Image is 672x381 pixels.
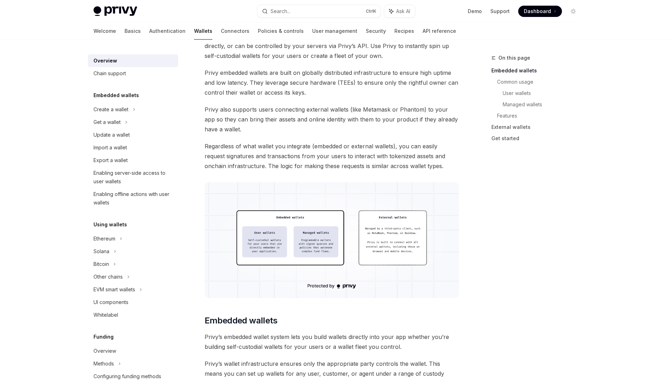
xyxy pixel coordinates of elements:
button: Ask AI [384,5,415,18]
div: Solana [93,247,109,256]
span: These wallets can be embedded within your application, to have users interact with them directly,... [205,31,459,61]
span: Dashboard [524,8,551,15]
h5: Funding [93,333,114,341]
span: Privy’s embedded wallet system lets you build wallets directly into your app whether you’re build... [205,332,459,352]
span: Ask AI [396,8,410,15]
span: On this page [498,54,530,62]
a: Export a wallet [88,154,178,167]
div: Enabling offline actions with user wallets [93,190,174,207]
div: Update a wallet [93,131,130,139]
h5: Embedded wallets [93,91,139,100]
div: Search... [271,7,290,16]
div: Methods [93,359,114,368]
a: API reference [423,23,456,40]
a: Dashboard [518,6,562,17]
div: Overview [93,347,116,355]
div: Configuring funding methods [93,372,161,381]
a: Policies & controls [258,23,304,40]
div: Get a wallet [93,118,121,126]
h5: Using wallets [93,220,127,229]
a: Common usage [497,76,585,88]
span: Ctrl K [366,8,376,14]
a: Enabling offline actions with user wallets [88,188,178,209]
div: Import a wallet [93,143,127,152]
a: Basics [125,23,141,40]
a: Managed wallets [503,99,585,110]
a: Whitelabel [88,309,178,321]
a: User management [312,23,357,40]
span: Privy embedded wallets are built on globally distributed infrastructure to ensure high uptime and... [205,68,459,97]
a: UI components [88,296,178,309]
img: images/walletoverview.png [205,182,459,298]
button: Toggle dark mode [568,6,579,17]
a: External wallets [491,121,585,133]
div: Whitelabel [93,311,118,319]
img: light logo [93,6,137,16]
a: Embedded wallets [491,65,585,76]
a: Overview [88,345,178,357]
a: Chain support [88,67,178,80]
div: Chain support [93,69,126,78]
a: Welcome [93,23,116,40]
div: Ethereum [93,234,115,243]
a: Overview [88,54,178,67]
a: Authentication [149,23,186,40]
div: Bitcoin [93,260,109,268]
span: Embedded wallets [205,315,277,326]
div: Other chains [93,273,123,281]
a: Update a wallet [88,129,178,141]
div: Create a wallet [93,105,128,114]
a: Import a wallet [88,141,178,154]
a: Enabling server-side access to user wallets [88,167,178,188]
div: Overview [93,56,117,65]
div: UI components [93,298,128,306]
a: Connectors [221,23,249,40]
div: EVM smart wallets [93,285,135,294]
button: Search...CtrlK [257,5,381,18]
a: Wallets [194,23,212,40]
a: Demo [468,8,482,15]
span: Privy also supports users connecting external wallets (like Metamask or Phantom) to your app so t... [205,105,459,134]
span: Regardless of what wallet you integrate (embedded or external wallets), you can easily request si... [205,141,459,171]
a: Recipes [394,23,414,40]
a: Support [490,8,510,15]
div: Enabling server-side access to user wallets [93,169,174,186]
div: Export a wallet [93,156,128,165]
a: Security [366,23,386,40]
a: User wallets [503,88,585,99]
a: Features [497,110,585,121]
a: Get started [491,133,585,144]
